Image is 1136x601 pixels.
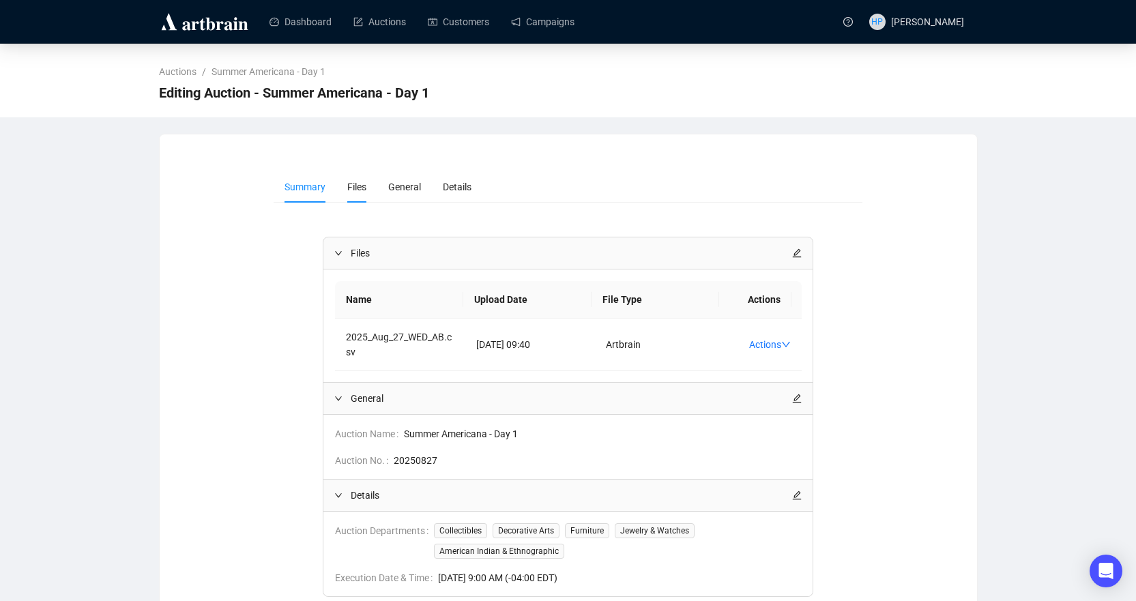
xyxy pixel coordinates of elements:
span: Collectibles [434,523,487,538]
span: Artbrain [606,339,641,350]
span: Execution Date & Time [335,570,438,585]
td: [DATE] 09:40 [465,319,596,371]
li: / [202,64,206,79]
a: Customers [428,4,489,40]
span: Summer Americana - Day 1 [404,426,802,441]
th: File Type [592,281,720,319]
img: logo [159,11,250,33]
span: Auction Departments [335,523,434,559]
div: Generaledit [323,383,813,414]
span: Details [351,488,792,503]
span: [PERSON_NAME] [891,16,964,27]
a: Summer Americana - Day 1 [209,64,328,79]
span: Decorative Arts [493,523,559,538]
span: edit [792,490,802,500]
a: Actions [749,339,791,350]
span: edit [792,248,802,258]
a: Campaigns [511,4,574,40]
span: Files [347,181,366,192]
a: Auctions [156,64,199,79]
div: Filesedit [323,237,813,269]
span: Summary [285,181,325,192]
span: HP [871,15,883,29]
span: expanded [334,491,343,499]
span: down [781,340,791,349]
th: Actions [719,281,791,319]
span: Jewelry & Watches [615,523,695,538]
span: General [351,391,792,406]
span: expanded [334,249,343,257]
span: Details [443,181,471,192]
td: 2025_Aug_27_WED_AB.csv [335,319,465,371]
th: Upload Date [463,281,592,319]
span: General [388,181,421,192]
span: question-circle [843,17,853,27]
span: Furniture [565,523,609,538]
a: Dashboard [270,4,332,40]
div: Detailsedit [323,480,813,511]
span: Files [351,246,792,261]
a: Auctions [353,4,406,40]
span: Auction No. [335,453,394,468]
th: Name [335,281,463,319]
span: Editing Auction - Summer Americana - Day 1 [159,82,429,104]
span: Auction Name [335,426,404,441]
span: American Indian & Ethnographic [434,544,564,559]
span: expanded [334,394,343,402]
span: edit [792,394,802,403]
span: 20250827 [394,453,802,468]
span: [DATE] 9:00 AM (-04:00 EDT) [438,570,802,585]
div: Open Intercom Messenger [1090,555,1122,587]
